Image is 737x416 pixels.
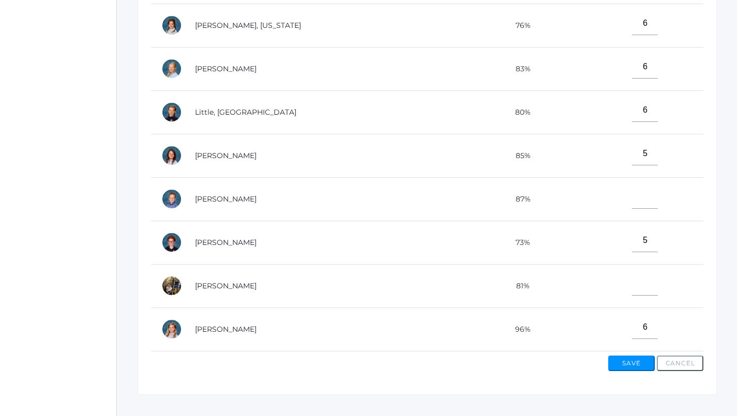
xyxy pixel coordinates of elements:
td: 76% [459,4,579,47]
td: 81% [459,264,579,307]
div: Maggie Oram [161,145,182,166]
a: [PERSON_NAME], [US_STATE] [195,21,301,30]
div: Dylan Sandeman [161,189,182,209]
button: Cancel [657,356,703,371]
div: Theodore Trumpower [161,232,182,253]
div: Chloe Lewis [161,58,182,79]
div: Savannah Little [161,102,182,122]
a: [PERSON_NAME] [195,151,257,160]
td: 96% [459,307,579,351]
a: [PERSON_NAME] [195,64,257,73]
div: Bailey Zacharia [161,319,182,340]
td: 73% [459,221,579,264]
td: 83% [459,47,579,90]
a: [PERSON_NAME] [195,325,257,334]
a: Little, [GEOGRAPHIC_DATA] [195,107,296,117]
a: [PERSON_NAME] [195,281,257,290]
button: Save [608,356,655,371]
td: 80% [459,90,579,134]
a: [PERSON_NAME] [195,194,257,204]
td: 85% [459,134,579,177]
a: [PERSON_NAME] [195,238,257,247]
td: 87% [459,177,579,221]
div: Georgia Lee [161,15,182,36]
div: Eleanor Velasquez [161,275,182,296]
